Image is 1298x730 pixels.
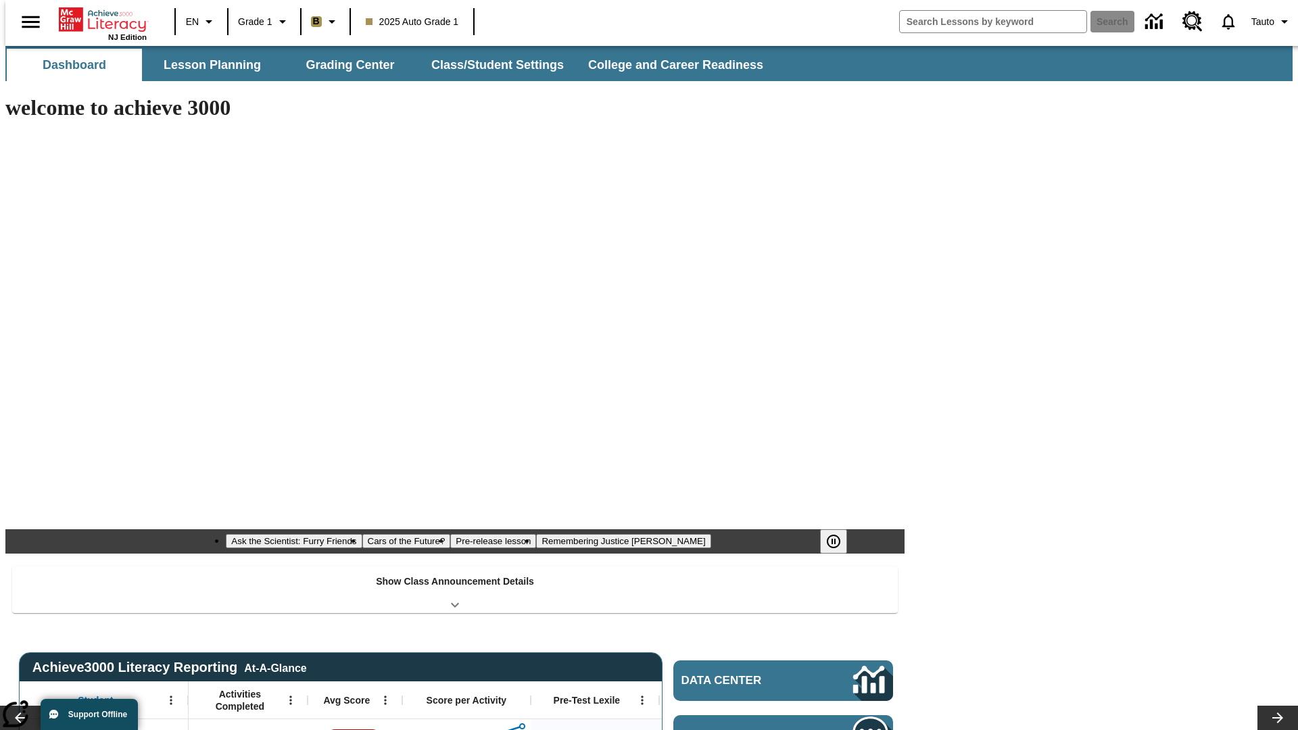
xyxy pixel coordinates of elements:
span: Grade 1 [238,15,272,29]
span: 2025 Auto Grade 1 [366,15,459,29]
button: Boost Class color is light brown. Change class color [306,9,345,34]
h1: welcome to achieve 3000 [5,95,905,120]
button: Slide 3 Pre-release lesson [450,534,536,548]
button: College and Career Readiness [577,49,774,81]
span: Student [78,694,113,706]
button: Pause [820,529,847,554]
a: Notifications [1211,4,1246,39]
button: Slide 1 Ask the Scientist: Furry Friends [226,534,362,548]
button: Slide 2 Cars of the Future? [362,534,451,548]
button: Grade: Grade 1, Select a grade [233,9,296,34]
span: Avg Score [323,694,370,706]
a: Data Center [1137,3,1174,41]
button: Open Menu [375,690,395,710]
div: SubNavbar [5,46,1293,81]
button: Open side menu [11,2,51,42]
div: Pause [820,529,861,554]
span: Activities Completed [195,688,285,712]
button: Language: EN, Select a language [180,9,223,34]
a: Data Center [673,660,893,701]
button: Open Menu [281,690,301,710]
button: Open Menu [161,690,181,710]
span: Pre-Test Lexile [554,694,621,706]
button: Dashboard [7,49,142,81]
div: At-A-Glance [244,660,306,675]
button: Profile/Settings [1246,9,1298,34]
a: Resource Center, Will open in new tab [1174,3,1211,40]
button: Support Offline [41,699,138,730]
span: EN [186,15,199,29]
span: Score per Activity [427,694,507,706]
span: NJ Edition [108,33,147,41]
span: B [313,13,320,30]
button: Class/Student Settings [420,49,575,81]
a: Home [59,6,147,33]
div: SubNavbar [5,49,775,81]
button: Slide 4 Remembering Justice O'Connor [536,534,711,548]
span: Data Center [681,674,808,687]
p: Show Class Announcement Details [376,575,534,589]
div: Home [59,5,147,41]
span: Support Offline [68,710,127,719]
input: search field [900,11,1086,32]
span: Tauto [1251,15,1274,29]
button: Lesson carousel, Next [1257,706,1298,730]
button: Lesson Planning [145,49,280,81]
button: Grading Center [283,49,418,81]
div: Show Class Announcement Details [12,566,898,613]
span: Achieve3000 Literacy Reporting [32,660,307,675]
button: Open Menu [632,690,652,710]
